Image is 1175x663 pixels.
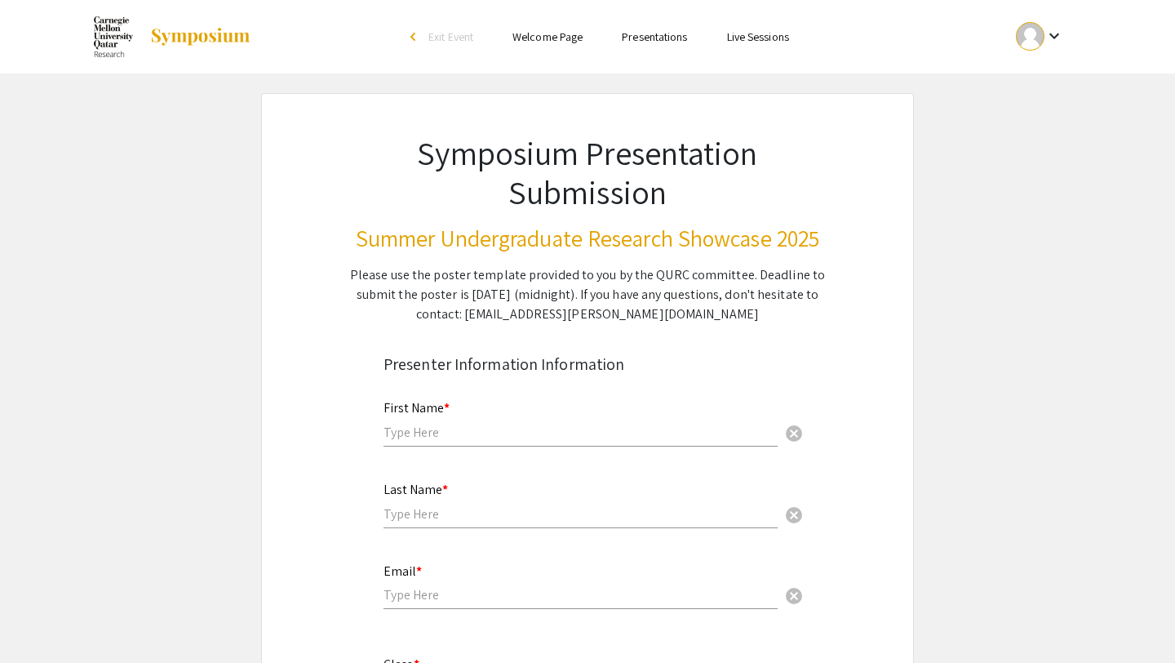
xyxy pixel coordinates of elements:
[12,590,69,651] iframe: Chat
[341,133,834,211] h1: Symposium Presentation Submission
[784,586,804,606] span: cancel
[778,497,810,530] button: Clear
[727,29,789,44] a: Live Sessions
[341,265,834,324] div: Please use the poster template provided to you by the QURC committee. Deadline to submit the post...
[384,563,422,580] mat-label: Email
[94,16,133,57] img: Summer Undergraduate Research Showcase 2025
[784,424,804,443] span: cancel
[384,399,450,416] mat-label: First Name
[149,27,251,47] img: Symposium by ForagerOne
[784,505,804,525] span: cancel
[410,32,420,42] div: arrow_back_ios
[999,18,1081,55] button: Expand account dropdown
[384,505,778,523] input: Type Here
[622,29,687,44] a: Presentations
[778,416,810,448] button: Clear
[384,352,791,376] div: Presenter Information Information
[512,29,583,44] a: Welcome Page
[94,16,251,57] a: Summer Undergraduate Research Showcase 2025
[428,29,473,44] span: Exit Event
[384,424,778,441] input: Type Here
[1044,26,1064,46] mat-icon: Expand account dropdown
[384,481,448,498] mat-label: Last Name
[384,586,778,603] input: Type Here
[341,225,834,252] h3: Summer Undergraduate Research Showcase 2025
[778,579,810,612] button: Clear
